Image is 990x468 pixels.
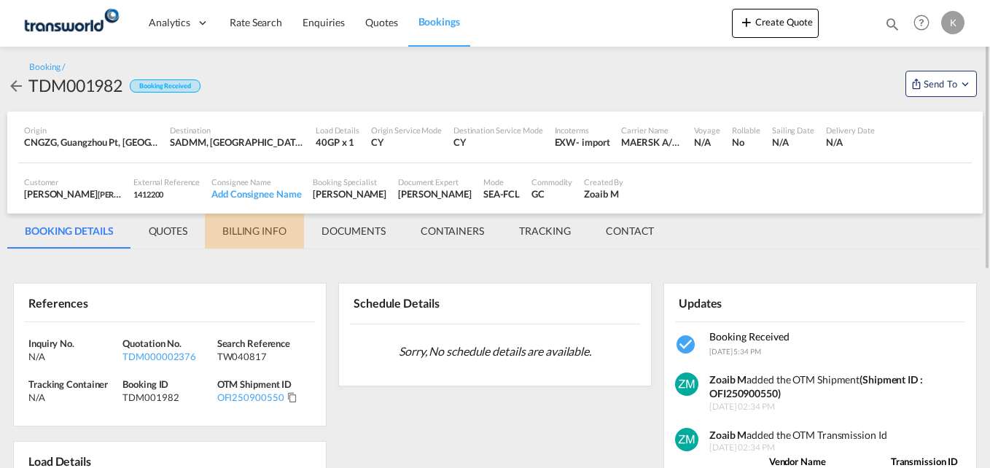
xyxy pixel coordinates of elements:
[531,176,572,187] div: Commodity
[709,429,747,441] strong: Zoaib M
[772,125,814,136] div: Sailing Date
[621,125,682,136] div: Carrier Name
[170,125,304,136] div: Destination
[453,125,543,136] div: Destination Service Mode
[25,289,167,315] div: References
[303,16,345,28] span: Enquiries
[217,378,292,390] span: OTM Shipment ID
[24,136,158,149] div: CNGZG, Guangzhou Pt, China, Greater China & Far East Asia, Asia Pacific
[313,187,386,200] div: [PERSON_NAME]
[884,16,900,38] div: icon-magnify
[738,13,755,31] md-icon: icon-plus 400-fg
[170,136,304,149] div: SADMM, Ad Dammam, Saudi Arabia, Middle East, Middle East
[28,350,119,363] div: N/A
[621,136,682,149] div: MAERSK A/S / TWKS-DAMMAM
[28,74,122,97] div: TDM001982
[403,214,502,249] md-tab-item: CONTAINERS
[217,391,284,404] div: OFI250900550
[555,136,577,149] div: EXW
[7,214,671,249] md-pagination-wrapper: Use the left and right arrow keys to navigate between tabs
[709,442,964,454] span: [DATE] 02:34 PM
[675,333,698,356] md-icon: icon-checkbox-marked-circle
[418,15,460,28] span: Bookings
[502,214,588,249] md-tab-item: TRACKING
[909,10,934,35] span: Help
[694,136,720,149] div: N/A
[304,214,403,249] md-tab-item: DOCUMENTS
[133,190,163,199] span: 1412200
[453,136,543,149] div: CY
[588,214,671,249] md-tab-item: CONTACT
[584,176,623,187] div: Created By
[772,136,814,149] div: N/A
[122,350,213,363] div: TDM000002376
[884,16,900,32] md-icon: icon-magnify
[7,77,25,95] md-icon: icon-arrow-left
[732,136,760,149] div: No
[675,428,698,451] img: v+XMcPmzgAAAABJRU5ErkJggg==
[313,176,386,187] div: Booking Specialist
[371,125,442,136] div: Origin Service Mode
[130,79,200,93] div: Booking Received
[28,391,119,404] div: N/A
[709,373,747,386] strong: Zoaib M
[941,11,964,34] div: K
[350,289,492,317] div: Schedule Details
[24,125,158,136] div: Origin
[133,176,200,187] div: External Reference
[732,125,760,136] div: Rollable
[584,187,623,200] div: Zoaib M
[709,330,790,343] span: Booking Received
[316,125,359,136] div: Load Details
[217,350,308,363] div: TW040817
[922,77,959,91] span: Send To
[287,392,297,402] md-icon: Click to Copy
[905,71,977,97] button: Open demo menu
[24,176,122,187] div: Customer
[675,373,698,396] img: v+XMcPmzgAAAABJRU5ErkJggg==
[709,373,964,401] div: added the OTM Shipment
[709,401,964,413] span: [DATE] 02:34 PM
[398,187,472,200] div: [PERSON_NAME]
[675,289,817,315] div: Updates
[122,391,213,404] div: TDM001982
[709,347,761,356] span: [DATE] 5:34 PM
[909,10,941,36] div: Help
[826,136,875,149] div: N/A
[316,136,359,149] div: 40GP x 1
[483,176,520,187] div: Mode
[393,338,597,365] span: Sorry, No schedule details are available.
[28,338,74,349] span: Inquiry No.
[122,338,182,349] span: Quotation No.
[217,338,290,349] span: Search Reference
[122,378,168,390] span: Booking ID
[709,428,964,442] div: added the OTM Transmission Id
[211,176,301,187] div: Consignee Name
[555,125,610,136] div: Incoterms
[149,15,190,30] span: Analytics
[7,74,28,97] div: icon-arrow-left
[24,187,122,200] div: [PERSON_NAME]
[694,125,720,136] div: Voyage
[732,9,819,38] button: icon-plus 400-fgCreate Quote
[365,16,397,28] span: Quotes
[483,187,520,200] div: SEA-FCL
[371,136,442,149] div: CY
[576,136,609,149] div: - import
[769,456,826,467] strong: Vendor Name
[531,187,572,200] div: GC
[98,188,210,200] span: [PERSON_NAME] TRADING CO.
[398,176,472,187] div: Document Expert
[826,125,875,136] div: Delivery Date
[131,214,205,249] md-tab-item: QUOTES
[22,7,120,39] img: 1a84b2306ded11f09c1219774cd0a0fe.png
[28,378,108,390] span: Tracking Container
[891,456,959,467] strong: Transmission ID
[29,61,65,74] div: Booking /
[211,187,301,200] div: Add Consignee Name
[7,214,131,249] md-tab-item: BOOKING DETAILS
[230,16,282,28] span: Rate Search
[205,214,304,249] md-tab-item: BILLING INFO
